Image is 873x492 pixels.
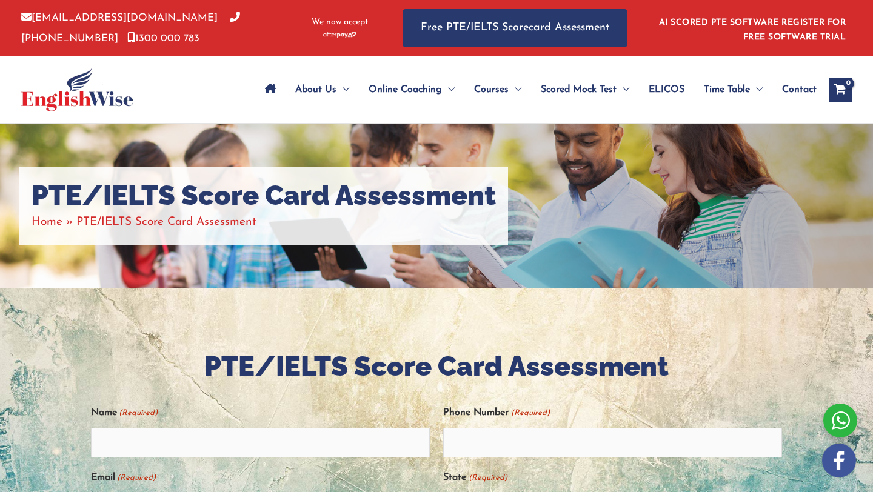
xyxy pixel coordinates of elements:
span: (Required) [116,468,156,488]
a: ELICOS [639,68,694,111]
nav: Breadcrumbs [32,212,496,232]
span: Courses [474,68,509,111]
span: Contact [782,68,817,111]
a: Online CoachingMenu Toggle [359,68,464,111]
h1: PTE/IELTS Score Card Assessment [32,179,496,212]
span: Menu Toggle [442,68,455,111]
label: Email [91,468,156,488]
a: Free PTE/IELTS Scorecard Assessment [403,9,627,47]
aside: Header Widget 1 [652,8,852,48]
a: Home [32,216,62,228]
label: Phone Number [443,403,549,423]
a: [PHONE_NUMBER] [21,13,240,43]
span: (Required) [118,403,158,423]
a: CoursesMenu Toggle [464,68,531,111]
a: 1300 000 783 [127,33,199,44]
span: ELICOS [649,68,684,111]
span: About Us [295,68,336,111]
a: Contact [772,68,817,111]
a: [EMAIL_ADDRESS][DOMAIN_NAME] [21,13,218,23]
img: cropped-ew-logo [21,68,133,111]
label: State [443,468,507,488]
nav: Site Navigation: Main Menu [255,68,817,111]
span: Menu Toggle [750,68,763,111]
a: Time TableMenu Toggle [694,68,772,111]
img: white-facebook.png [822,444,856,477]
span: We now accept [312,16,368,28]
span: Online Coaching [369,68,442,111]
img: Afterpay-Logo [323,32,356,38]
span: PTE/IELTS Score Card Assessment [76,216,256,228]
span: (Required) [510,403,550,423]
a: About UsMenu Toggle [286,68,359,111]
a: View Shopping Cart, empty [829,78,852,102]
span: Menu Toggle [336,68,349,111]
h2: PTE/IELTS Score Card Assessment [91,349,782,385]
span: Menu Toggle [509,68,521,111]
span: Menu Toggle [617,68,629,111]
label: Name [91,403,158,423]
span: Time Table [704,68,750,111]
span: (Required) [467,468,507,488]
a: Scored Mock TestMenu Toggle [531,68,639,111]
a: AI SCORED PTE SOFTWARE REGISTER FOR FREE SOFTWARE TRIAL [659,18,846,42]
span: Scored Mock Test [541,68,617,111]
